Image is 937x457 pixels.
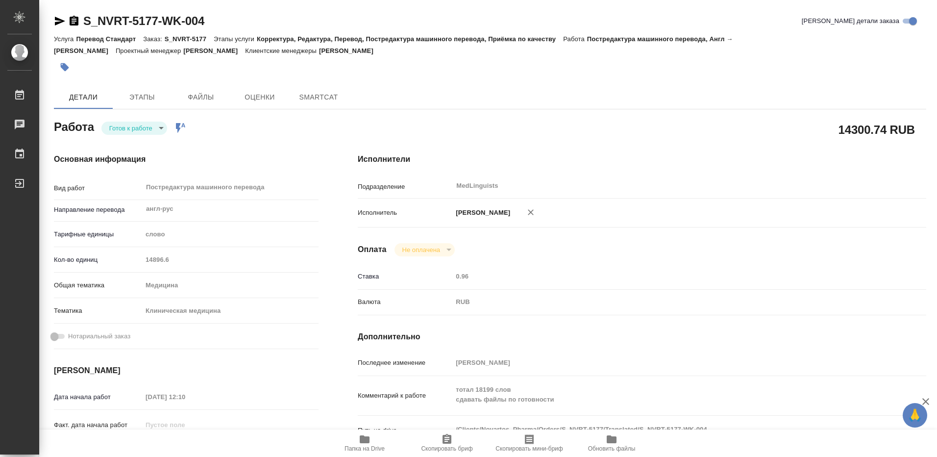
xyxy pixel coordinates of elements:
p: Исполнитель [358,208,452,218]
span: [PERSON_NAME] детали заказа [802,16,899,26]
span: Этапы [119,91,166,103]
div: Готов к работе [395,243,455,256]
p: Вид работ [54,183,142,193]
span: Обновить файлы [588,445,636,452]
p: Дата начала работ [54,392,142,402]
h4: [PERSON_NAME] [54,365,319,377]
div: RUB [452,294,879,310]
div: Клиническая медицина [142,303,319,319]
span: Детали [60,91,107,103]
button: Добавить тэг [54,56,75,78]
span: SmartCat [295,91,342,103]
span: Скопировать бриф [421,445,472,452]
button: Обновить файлы [570,430,653,457]
button: Скопировать мини-бриф [488,430,570,457]
textarea: тотал 18199 слов сдавать файлы по готовности [452,381,879,408]
span: Папка на Drive [345,445,385,452]
p: Путь на drive [358,426,452,435]
p: Проектный менеджер [116,47,183,54]
p: Заказ: [143,35,164,43]
button: 🙏 [903,403,927,428]
p: Ставка [358,272,452,281]
p: Услуга [54,35,76,43]
p: Факт. дата начала работ [54,420,142,430]
div: слово [142,226,319,243]
a: S_NVRT-5177-WK-004 [83,14,204,27]
input: Пустое поле [142,253,319,267]
p: Подразделение [358,182,452,192]
button: Удалить исполнителя [520,202,542,223]
button: Папка на Drive [323,430,406,457]
p: S_NVRT-5177 [165,35,214,43]
textarea: /Clients/Novartos_Pharma/Orders/S_NVRT-5177/Translated/S_NVRT-5177-WK-004 [452,421,879,438]
p: Валюта [358,297,452,307]
button: Скопировать ссылку для ЯМессенджера [54,15,66,27]
span: Оценки [236,91,283,103]
p: Последнее изменение [358,358,452,368]
p: Клиентские менеджеры [245,47,319,54]
p: Корректура, Редактура, Перевод, Постредактура машинного перевода, Приёмка по качеству [257,35,563,43]
h4: Исполнители [358,153,926,165]
button: Готов к работе [106,124,155,132]
input: Пустое поле [142,418,228,432]
p: Кол-во единиц [54,255,142,265]
span: Файлы [177,91,224,103]
button: Не оплачена [399,246,443,254]
h2: 14300.74 RUB [838,121,915,138]
h2: Работа [54,117,94,135]
input: Пустое поле [452,355,879,370]
p: Общая тематика [54,280,142,290]
p: Направление перевода [54,205,142,215]
span: Скопировать мини-бриф [495,445,563,452]
input: Пустое поле [452,269,879,283]
p: Работа [563,35,587,43]
p: Комментарий к работе [358,391,452,401]
button: Скопировать ссылку [68,15,80,27]
div: Готов к работе [101,122,167,135]
div: Медицина [142,277,319,294]
p: [PERSON_NAME] [452,208,510,218]
span: 🙏 [907,405,923,426]
p: Этапы услуги [214,35,257,43]
p: Тематика [54,306,142,316]
input: Пустое поле [142,390,228,404]
button: Скопировать бриф [406,430,488,457]
h4: Дополнительно [358,331,926,343]
h4: Основная информация [54,153,319,165]
p: [PERSON_NAME] [319,47,381,54]
p: Перевод Стандарт [76,35,143,43]
span: Нотариальный заказ [68,331,130,341]
h4: Оплата [358,244,387,255]
p: Тарифные единицы [54,229,142,239]
p: [PERSON_NAME] [183,47,245,54]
